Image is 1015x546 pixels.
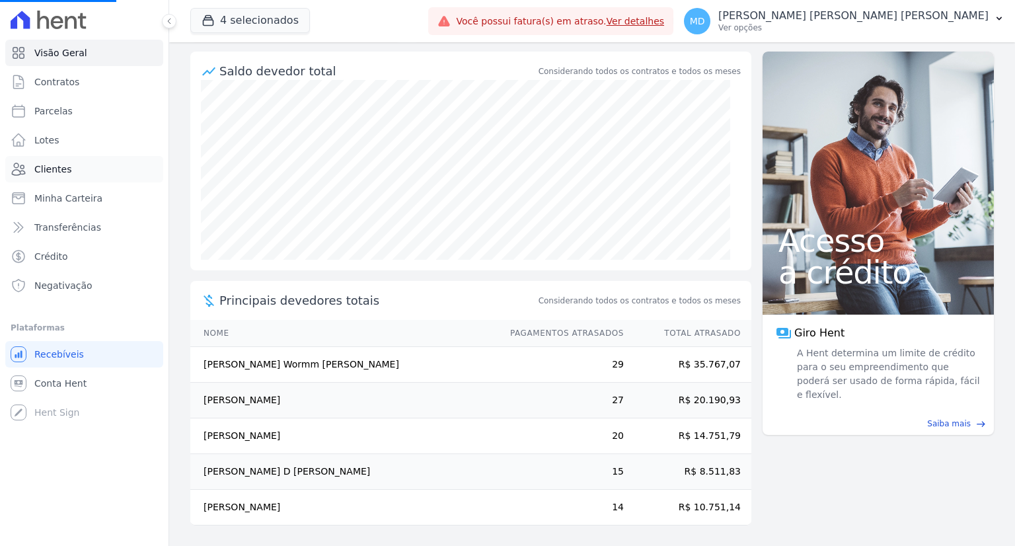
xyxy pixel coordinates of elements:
[34,192,102,205] span: Minha Carteira
[498,383,624,418] td: 27
[5,98,163,124] a: Parcelas
[5,243,163,270] a: Crédito
[5,370,163,397] a: Conta Hent
[34,163,71,176] span: Clientes
[624,383,751,418] td: R$ 20.190,93
[539,65,741,77] div: Considerando todos os contratos e todos os meses
[34,104,73,118] span: Parcelas
[190,418,498,454] td: [PERSON_NAME]
[673,3,1015,40] button: MD [PERSON_NAME] [PERSON_NAME] [PERSON_NAME] Ver opções
[690,17,705,26] span: MD
[5,156,163,182] a: Clientes
[190,383,498,418] td: [PERSON_NAME]
[498,418,624,454] td: 20
[34,377,87,390] span: Conta Hent
[34,221,101,234] span: Transferências
[778,225,978,256] span: Acesso
[34,348,84,361] span: Recebíveis
[607,16,665,26] a: Ver detalhes
[624,454,751,490] td: R$ 8.511,83
[771,418,986,430] a: Saiba mais east
[624,347,751,383] td: R$ 35.767,07
[190,347,498,383] td: [PERSON_NAME] Wormm [PERSON_NAME]
[539,295,741,307] span: Considerando todos os contratos e todos os meses
[718,22,989,33] p: Ver opções
[498,454,624,490] td: 15
[34,279,93,292] span: Negativação
[5,214,163,241] a: Transferências
[5,185,163,212] a: Minha Carteira
[11,320,158,336] div: Plataformas
[498,347,624,383] td: 29
[718,9,989,22] p: [PERSON_NAME] [PERSON_NAME] [PERSON_NAME]
[456,15,664,28] span: Você possui fatura(s) em atraso.
[5,272,163,299] a: Negativação
[794,325,845,341] span: Giro Hent
[34,134,59,147] span: Lotes
[976,419,986,429] span: east
[219,62,536,80] div: Saldo devedor total
[498,490,624,526] td: 14
[5,127,163,153] a: Lotes
[778,256,978,288] span: a crédito
[190,320,498,347] th: Nome
[34,250,68,263] span: Crédito
[34,75,79,89] span: Contratos
[34,46,87,59] span: Visão Geral
[498,320,624,347] th: Pagamentos Atrasados
[219,292,536,309] span: Principais devedores totais
[5,69,163,95] a: Contratos
[5,341,163,368] a: Recebíveis
[794,346,981,402] span: A Hent determina um limite de crédito para o seu empreendimento que poderá ser usado de forma ráp...
[190,490,498,526] td: [PERSON_NAME]
[624,490,751,526] td: R$ 10.751,14
[5,40,163,66] a: Visão Geral
[624,418,751,454] td: R$ 14.751,79
[190,8,310,33] button: 4 selecionados
[927,418,971,430] span: Saiba mais
[190,454,498,490] td: [PERSON_NAME] D [PERSON_NAME]
[624,320,751,347] th: Total Atrasado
